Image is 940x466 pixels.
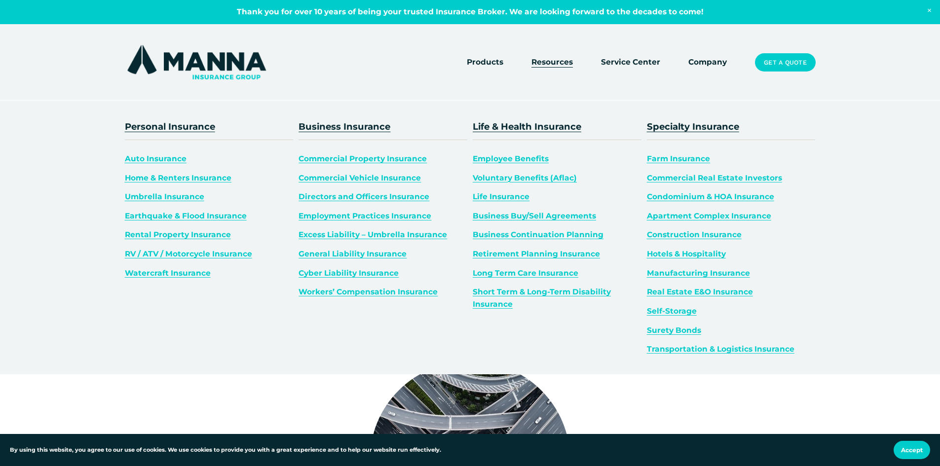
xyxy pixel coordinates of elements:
[473,287,611,309] a: Short Term & Long-Term Disability Insurance
[125,173,231,182] a: Home & Renters Insurance
[601,56,660,70] a: Service Center
[299,154,427,163] a: Commercial Property Insurance
[125,268,211,278] a: Watercraft Insurance
[647,154,710,163] a: Farm Insurance
[647,325,701,335] a: Surety Bonds
[647,211,771,220] a: Apartment Complex Insurance
[467,56,503,70] a: folder dropdown
[10,446,441,455] p: By using this website, you agree to our use of cookies. We use cookies to provide you with a grea...
[299,173,421,182] a: Commercial Vehicle Insurance
[299,192,429,201] a: Directors and Officers Insurance
[647,121,739,132] a: Specialty Insurance
[299,230,447,239] a: Excess Liability – Umbrella Insurance
[901,446,923,454] span: Accept
[473,173,577,182] a: Voluntary Benefits (Aflac)
[125,154,187,163] a: Auto Insurance
[473,192,529,201] a: Life Insurance
[125,230,231,239] a: Rental Property Insurance
[299,121,390,132] a: Business Insurance
[647,268,750,278] a: Manufacturing Insurance
[473,121,581,132] a: Life & Health Insurance
[531,56,573,70] a: folder dropdown
[647,192,774,201] a: Condominium & HOA Insurance
[647,249,726,258] a: Hotels & Hospitality
[473,230,603,239] a: Business Continuation Planning
[299,268,399,278] a: Cyber Liability Insurance
[125,192,204,201] a: Umbrella Insurance
[299,211,431,220] a: Employment Practices Insurance
[467,56,503,69] span: Products
[299,249,407,258] a: General Liability Insurance
[647,344,794,354] a: Transportation & Logistics Insurance
[688,56,727,70] a: Company
[647,173,782,182] a: Commercial Real Estate Investors
[473,154,549,163] a: Employee Benefits
[473,211,596,220] a: Business Buy/Sell Agreements
[299,287,438,296] a: Workers’ Compensation Insurance
[473,249,600,258] a: Retirement Planning Insurance
[125,43,268,81] img: Manna Insurance Group
[125,249,252,258] a: RV / ATV / Motorcycle Insurance
[647,287,753,296] a: Real Estate E&O Insurance
[647,230,742,239] a: Construction Insurance
[894,441,930,459] button: Accept
[125,211,247,220] a: Earthquake & Flood Insurance
[473,268,578,278] a: Long Term Care Insurance
[647,306,697,316] a: Self-Storage
[125,121,215,132] a: Personal Insurance
[531,56,573,69] span: Resources
[755,53,815,72] a: Get a Quote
